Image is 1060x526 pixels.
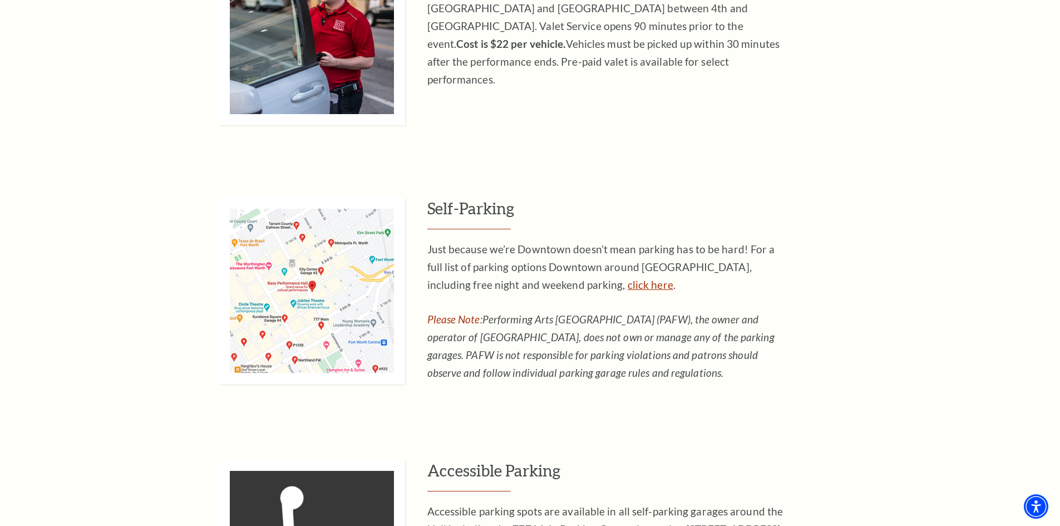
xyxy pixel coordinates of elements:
[456,37,565,50] strong: Cost is $22 per vehicle.
[628,278,673,291] a: For a full list of parking options Downtown around Sundance Square, including free night and week...
[427,313,482,326] span: Please Note:
[427,198,875,229] h3: Self-Parking
[427,240,789,294] p: Just because we’re Downtown doesn’t mean parking has to be hard! For a full list of parking optio...
[219,198,405,384] img: Self-Parking
[427,313,775,379] em: Performing Arts [GEOGRAPHIC_DATA] (PAFW), the owner and operator of [GEOGRAPHIC_DATA], does not o...
[1024,494,1048,519] div: Accessibility Menu
[427,460,875,491] h3: Accessible Parking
